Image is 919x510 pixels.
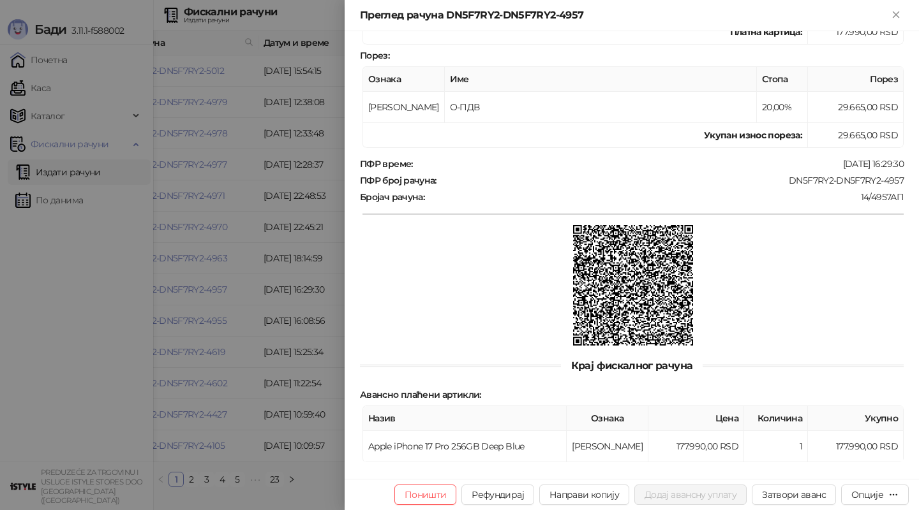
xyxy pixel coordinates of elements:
[888,8,904,23] button: Close
[851,489,883,500] div: Опције
[744,431,808,462] td: 1
[808,123,904,148] td: 29.665,00 RSD
[808,431,904,462] td: 177.990,00 RSD
[757,92,808,123] td: 20,00%
[704,129,802,141] strong: Укупан износ пореза:
[648,406,744,431] th: Цена
[438,175,905,186] div: DN5F7RY2-DN5F7RY2-4957
[363,431,567,462] td: Apple iPhone 17 Pro 256GB Deep Blue
[808,406,904,431] th: Укупно
[730,26,802,38] strong: Платна картица :
[634,484,747,505] button: Додај авансну уплату
[360,191,424,203] strong: Бројач рачуна :
[363,67,445,92] th: Ознака
[757,67,808,92] th: Стопа
[744,406,808,431] th: Количина
[549,489,619,500] span: Направи копију
[360,175,437,186] strong: ПФР број рачуна :
[648,431,744,462] td: 177.990,00 RSD
[360,50,389,61] strong: Порез :
[752,484,836,505] button: Затвори аванс
[808,20,904,45] td: 177.990,00 RSD
[445,92,757,123] td: О-ПДВ
[363,92,445,123] td: [PERSON_NAME]
[360,8,888,23] div: Преглед рачуна DN5F7RY2-DN5F7RY2-4957
[414,158,905,170] div: [DATE] 16:29:30
[539,484,629,505] button: Направи копију
[461,484,534,505] button: Рефундирај
[567,406,648,431] th: Ознака
[445,67,757,92] th: Име
[841,484,909,505] button: Опције
[426,191,905,203] div: 14/4957АП
[567,431,648,462] td: [PERSON_NAME]
[808,67,904,92] th: Порез
[360,389,481,400] strong: Авансно плаћени артикли :
[360,158,413,170] strong: ПФР време :
[561,360,703,372] span: Крај фискалног рачуна
[573,225,694,346] img: QR код
[808,92,904,123] td: 29.665,00 RSD
[394,484,457,505] button: Поништи
[363,406,567,431] th: Назив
